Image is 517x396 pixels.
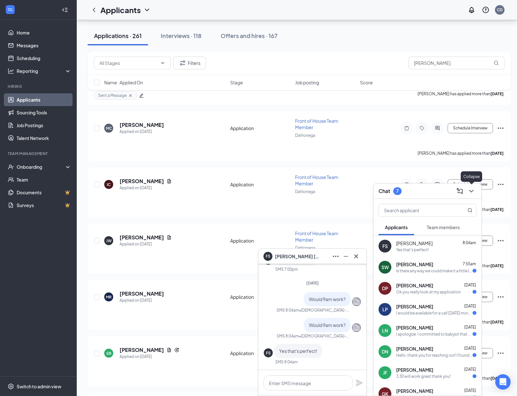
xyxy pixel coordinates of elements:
span: Dahlonega [295,189,315,194]
svg: Note [403,182,411,187]
span: [PERSON_NAME] [396,324,433,331]
div: 3:30 will work great thank you! [396,374,450,379]
span: Stage [230,79,243,86]
svg: Company [353,298,360,306]
span: 8:04am [463,240,476,245]
a: Messages [17,39,71,52]
a: Sourcing Tools [17,106,71,119]
div: Open Intercom Messenger [495,374,511,390]
div: IC [107,182,111,187]
svg: Filter [179,59,186,67]
div: Collapse [461,171,482,182]
div: Application [230,125,291,131]
h5: [PERSON_NAME] [120,234,164,241]
b: [DATE] [490,263,504,268]
button: Schedule Interview [448,123,493,133]
svg: ActiveChat [434,182,441,187]
div: JW [106,238,112,244]
span: [DATE] [464,346,476,351]
span: [PERSON_NAME] [396,388,433,394]
div: Hello, thank you for reaching out! I found a job elsewhere, thank you though. [396,353,473,358]
div: Application [230,294,291,300]
svg: Document [167,235,172,240]
span: Front of House Team Member [295,118,338,130]
div: Applied on [DATE] [120,241,172,247]
div: SW [381,264,389,270]
button: Ellipses [331,251,341,261]
svg: ChevronDown [467,187,475,195]
b: [DATE] [490,376,504,381]
svg: ChevronLeft [90,6,98,14]
span: Team members [427,224,460,230]
div: Yes that's perfect! [396,247,429,252]
svg: Tag [418,182,426,187]
span: Applicants [385,224,408,230]
b: [DATE] [490,151,504,156]
div: Application [230,350,291,356]
span: • [DEMOGRAPHIC_DATA]-fil-A [GEOGRAPHIC_DATA]::[GEOGRAPHIC_DATA] [299,333,349,339]
span: [DATE] [464,367,476,372]
svg: WorkstreamLogo [7,6,13,13]
svg: Ellipses [332,252,340,260]
svg: Ellipses [497,349,505,357]
svg: Ellipses [497,293,505,301]
div: I apologize. I committed to babysit that day. I will be available after 3:00pm if that works. [396,331,473,337]
input: Search in applications [409,57,505,69]
div: MC [106,126,112,131]
svg: Ellipses [497,181,505,188]
span: [PERSON_NAME] [396,261,433,268]
svg: Analysis [8,68,14,74]
div: LN [382,327,388,334]
svg: MagnifyingGlass [467,208,473,213]
div: Onboarding [17,164,66,170]
span: [PERSON_NAME] [396,282,433,289]
svg: Company [353,324,360,331]
span: [DATE] [464,388,476,393]
span: [PERSON_NAME] [PERSON_NAME] [275,253,320,260]
svg: Ellipses [497,124,505,132]
h1: Applicants [100,4,141,15]
span: [PERSON_NAME] [396,303,433,310]
a: Job Postings [17,119,71,132]
div: Reporting [17,68,72,74]
svg: Tag [418,126,426,131]
svg: QuestionInfo [482,6,490,14]
div: MR [106,294,112,300]
div: Offers and hires · 167 [221,32,278,40]
svg: Plane [356,379,363,387]
div: LP [382,306,388,313]
svg: Settings [8,383,14,390]
h5: [PERSON_NAME] [120,346,164,353]
span: [DATE] [464,283,476,287]
div: Ok you really look at my application [396,289,461,295]
div: EB [106,351,111,356]
button: Filter Filters [173,57,206,69]
div: Interviews · 118 [161,32,201,40]
span: [PERSON_NAME] [396,240,433,246]
button: ChevronDown [466,186,476,196]
span: [DATE] [464,304,476,308]
div: Is there any way we could make it a little later in that afternoon? I'm at school until 3:30 I'm ... [396,268,473,274]
span: Name · Applied On [104,79,143,86]
input: All Stages [99,59,158,66]
span: [PERSON_NAME] [396,346,433,352]
svg: Collapse [62,7,68,13]
div: Application [230,181,291,188]
div: SMS 8:04am [277,333,299,339]
svg: Reapply [174,347,179,353]
a: Team [17,173,71,186]
a: DocumentsCrown [17,186,71,199]
input: Search applicant [379,204,455,216]
svg: MagnifyingGlass [494,60,499,66]
a: Applicants [17,93,71,106]
div: CD [497,7,503,12]
h5: [PERSON_NAME] [120,290,164,297]
svg: Document [167,347,172,353]
span: Job posting [295,79,319,86]
div: SMS 8:04am [277,307,299,313]
svg: Notifications [468,6,475,14]
button: ComposeMessage [455,186,465,196]
span: Would 9am work? [309,322,346,328]
svg: ActiveChat [434,126,441,131]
